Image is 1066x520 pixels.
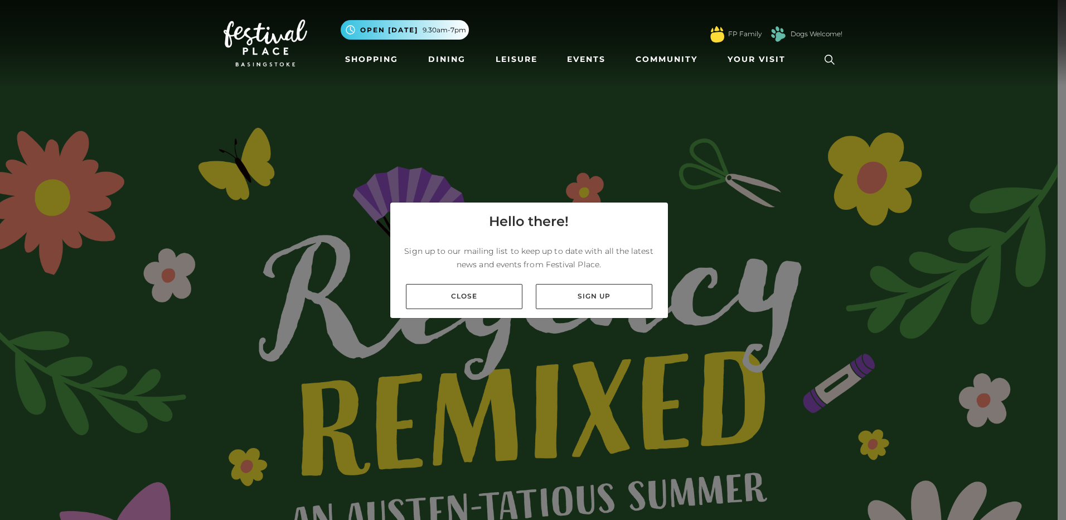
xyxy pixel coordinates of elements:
a: Dining [424,49,470,70]
a: Community [631,49,702,70]
h4: Hello there! [489,211,569,232]
a: Leisure [491,49,542,70]
a: Dogs Welcome! [791,29,842,39]
a: Close [406,284,522,309]
a: Events [563,49,610,70]
span: 9.30am-7pm [423,25,466,35]
a: FP Family [728,29,762,39]
span: Open [DATE] [360,25,418,35]
img: Festival Place Logo [224,20,307,66]
a: Sign up [536,284,652,309]
span: Your Visit [728,54,786,65]
p: Sign up to our mailing list to keep up to date with all the latest news and events from Festival ... [399,244,659,271]
a: Your Visit [723,49,796,70]
button: Open [DATE] 9.30am-7pm [341,20,469,40]
a: Shopping [341,49,403,70]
